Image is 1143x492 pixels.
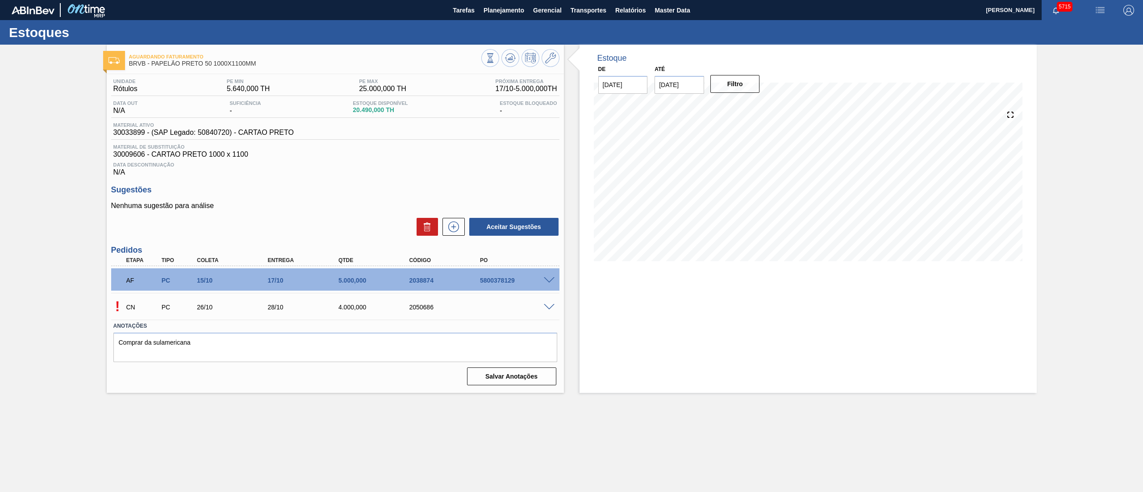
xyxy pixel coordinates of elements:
label: Até [655,66,665,72]
textarea: Comprar da sulamericana [113,333,557,362]
span: 20.490,000 TH [353,107,408,113]
div: N/A [111,158,559,176]
div: - [227,100,263,115]
img: Ícone [108,57,120,64]
div: Coleta [195,257,275,263]
span: PE MAX [359,79,406,84]
div: Pedido de Compra [159,304,198,311]
div: - [497,100,559,115]
div: PO [478,257,559,263]
h1: Estoques [9,27,167,38]
div: Aguardando Faturamento [124,271,163,290]
span: Estoque Bloqueado [500,100,557,106]
button: Aceitar Sugestões [469,218,559,236]
div: 2050686 [407,304,488,311]
button: Programar Estoque [521,49,539,67]
div: N/A [111,100,140,115]
div: 28/10/2025 [265,304,346,311]
div: 15/10/2025 [195,277,275,284]
div: 5800378129 [478,277,559,284]
div: 5.000,000 [336,277,417,284]
button: Filtro [710,75,760,93]
label: Anotações [113,320,557,333]
h3: Pedidos [111,246,559,255]
span: Transportes [571,5,606,16]
span: 5.640,000 TH [227,85,270,93]
div: 2038874 [407,277,488,284]
span: Aguardando Faturamento [129,54,481,59]
button: Notificações [1042,4,1070,17]
span: BRVB - PAPELÃO PRETO 50 1000X1100MM [129,60,481,67]
button: Salvar Anotações [467,367,556,385]
h3: Sugestões [111,185,559,195]
span: Relatórios [615,5,646,16]
div: Estoque [597,54,627,63]
span: Data Descontinuação [113,162,557,167]
span: 5715 [1057,2,1072,12]
span: Material ativo [113,122,294,128]
input: dd/mm/yyyy [598,76,648,94]
div: 17/10/2025 [265,277,346,284]
span: Material de Substituição [113,144,557,150]
div: Pedido de Compra [159,277,198,284]
div: Nova sugestão [438,218,465,236]
div: Aceitar Sugestões [465,217,559,237]
img: Logout [1123,5,1134,16]
img: userActions [1095,5,1105,16]
div: 4.000,000 [336,304,417,311]
div: Tipo [159,257,198,263]
button: Visão Geral dos Estoques [481,49,499,67]
span: 30033899 - (SAP Legado: 50840720) - CARTAO PRETO [113,129,294,137]
p: Nenhuma sugestão para análise [111,202,559,210]
div: Composição de Carga em Negociação [124,297,163,317]
div: Excluir Sugestões [412,218,438,236]
label: De [598,66,606,72]
span: Master Data [655,5,690,16]
div: Código [407,257,488,263]
div: Qtde [336,257,417,263]
span: Data out [113,100,138,106]
span: Tarefas [453,5,475,16]
div: 26/10/2025 [195,304,275,311]
span: Suficiência [229,100,261,106]
span: 30009606 - CARTAO PRETO 1000 x 1100 [113,150,557,158]
div: Entrega [265,257,346,263]
span: Unidade [113,79,138,84]
span: 17/10 - 5.000,000 TH [496,85,557,93]
img: TNhmsLtSVTkK8tSr43FrP2fwEKptu5GPRR3wAAAABJRU5ErkJggg== [12,6,54,14]
p: Pendente de aceite [111,298,124,315]
button: Atualizar Gráfico [501,49,519,67]
p: AF [126,277,160,284]
button: Ir ao Master Data / Geral [542,49,559,67]
span: Estoque Disponível [353,100,408,106]
span: Gerencial [533,5,562,16]
div: Etapa [124,257,163,263]
span: 25.000,000 TH [359,85,406,93]
span: Planejamento [484,5,524,16]
input: dd/mm/yyyy [655,76,704,94]
span: PE MIN [227,79,270,84]
span: Rótulos [113,85,138,93]
p: CN [126,304,160,311]
span: Próxima Entrega [496,79,557,84]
